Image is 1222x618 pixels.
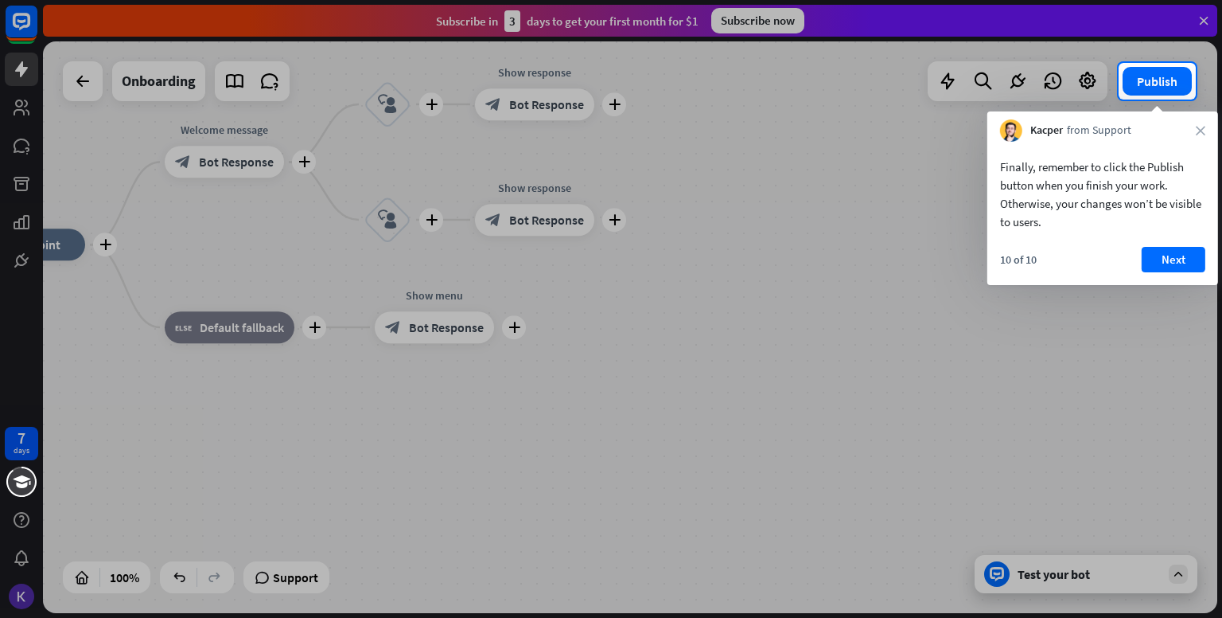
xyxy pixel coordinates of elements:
button: Next [1142,247,1205,272]
button: Publish [1123,67,1192,96]
span: Kacper [1030,123,1063,139]
div: 10 of 10 [1000,252,1037,267]
i: close [1196,126,1205,135]
div: Finally, remember to click the Publish button when you finish your work. Otherwise, your changes ... [1000,158,1205,231]
button: Open LiveChat chat widget [13,6,60,54]
span: from Support [1067,123,1131,139]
